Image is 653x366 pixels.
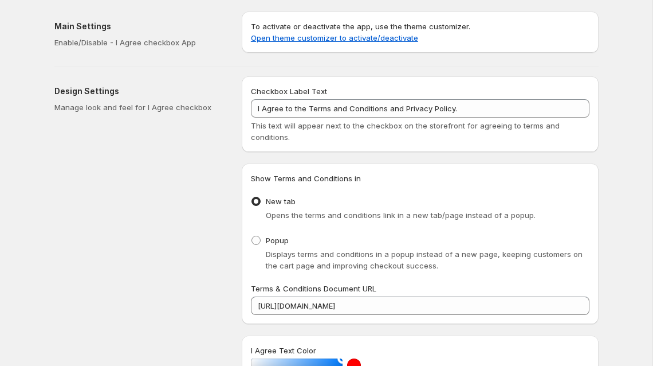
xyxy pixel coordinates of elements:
p: Enable/Disable - I Agree checkbox App [54,37,223,48]
span: Show Terms and Conditions in [251,174,361,183]
span: Checkbox Label Text [251,87,327,96]
span: This text will appear next to the checkbox on the storefront for agreeing to terms and conditions. [251,121,560,142]
span: Opens the terms and conditions link in a new tab/page instead of a popup. [266,211,536,220]
span: Displays terms and conditions in a popup instead of a new page, keeping customers on the cart pag... [266,250,583,270]
p: To activate or deactivate the app, use the theme customizer. [251,21,589,44]
h2: Main Settings [54,21,223,32]
span: Terms & Conditions Document URL [251,284,376,293]
label: I Agree Text Color [251,345,316,356]
a: Open theme customizer to activate/deactivate [251,33,418,42]
span: Popup [266,236,289,245]
span: New tab [266,197,296,206]
p: Manage look and feel for I Agree checkbox [54,102,223,113]
h2: Design Settings [54,85,223,97]
input: https://yourstoredomain.com/termsandconditions.html [251,297,589,315]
